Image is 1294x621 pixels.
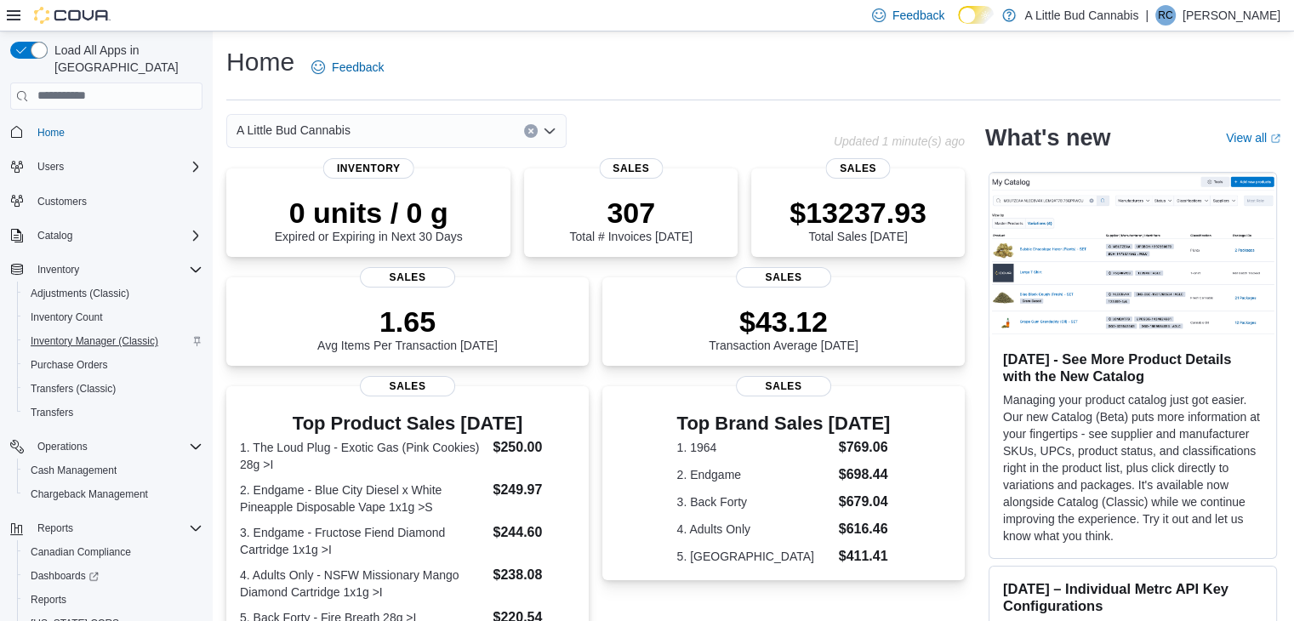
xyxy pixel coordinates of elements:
[709,305,858,352] div: Transaction Average [DATE]
[31,191,94,212] a: Customers
[34,7,111,24] img: Cova
[24,402,80,423] a: Transfers
[31,382,116,396] span: Transfers (Classic)
[1155,5,1176,26] div: Rakim Chappell-Knibbs
[31,225,202,246] span: Catalog
[839,437,891,458] dd: $769.06
[240,481,486,516] dt: 2. Endgame - Blue City Diesel x White Pineapple Disposable Vape 1x1g >S
[3,258,209,282] button: Inventory
[240,567,486,601] dt: 4. Adults Only - NSFW Missionary Mango Diamond Cartridge 1x1g >I
[3,155,209,179] button: Users
[24,590,202,610] span: Reports
[1226,131,1280,145] a: View allExternal link
[275,196,463,230] p: 0 units / 0 g
[599,158,663,179] span: Sales
[3,435,209,459] button: Operations
[31,191,202,212] span: Customers
[31,157,202,177] span: Users
[1003,391,1263,544] p: Managing your product catalog just got easier. Our new Catalog (Beta) puts more information at yo...
[736,267,831,288] span: Sales
[317,305,498,352] div: Avg Items Per Transaction [DATE]
[958,24,959,25] span: Dark Mode
[3,224,209,248] button: Catalog
[3,516,209,540] button: Reports
[360,267,455,288] span: Sales
[790,196,926,243] div: Total Sales [DATE]
[493,522,574,543] dd: $244.60
[31,518,202,538] span: Reports
[24,460,202,481] span: Cash Management
[1003,350,1263,385] h3: [DATE] - See More Product Details with the New Catalog
[31,157,71,177] button: Users
[493,437,574,458] dd: $250.00
[37,263,79,276] span: Inventory
[524,124,538,138] button: Clear input
[31,287,129,300] span: Adjustments (Classic)
[834,134,965,148] p: Updated 1 minute(s) ago
[31,487,148,501] span: Chargeback Management
[3,189,209,214] button: Customers
[17,459,209,482] button: Cash Management
[17,329,209,353] button: Inventory Manager (Classic)
[493,565,574,585] dd: $238.08
[31,436,94,457] button: Operations
[332,59,384,76] span: Feedback
[24,460,123,481] a: Cash Management
[31,259,86,280] button: Inventory
[305,50,390,84] a: Feedback
[31,225,79,246] button: Catalog
[24,379,202,399] span: Transfers (Classic)
[677,521,832,538] dt: 4. Adults Only
[37,126,65,140] span: Home
[37,440,88,453] span: Operations
[360,376,455,396] span: Sales
[24,355,115,375] a: Purchase Orders
[31,406,73,419] span: Transfers
[677,439,832,456] dt: 1. 1964
[24,542,202,562] span: Canadian Compliance
[48,42,202,76] span: Load All Apps in [GEOGRAPHIC_DATA]
[31,310,103,324] span: Inventory Count
[17,588,209,612] button: Reports
[317,305,498,339] p: 1.65
[240,524,486,558] dt: 3. Endgame - Fructose Fiend Diamond Cartridge 1x1g >I
[31,593,66,607] span: Reports
[17,564,209,588] a: Dashboards
[569,196,692,230] p: 307
[1145,5,1149,26] p: |
[24,566,105,586] a: Dashboards
[275,196,463,243] div: Expired or Expiring in Next 30 Days
[677,413,891,434] h3: Top Brand Sales [DATE]
[24,283,136,304] a: Adjustments (Classic)
[31,545,131,559] span: Canadian Compliance
[1183,5,1280,26] p: [PERSON_NAME]
[839,519,891,539] dd: $616.46
[226,45,294,79] h1: Home
[240,413,575,434] h3: Top Product Sales [DATE]
[3,120,209,145] button: Home
[677,493,832,510] dt: 3. Back Forty
[493,480,574,500] dd: $249.97
[24,402,202,423] span: Transfers
[24,379,123,399] a: Transfers (Classic)
[826,158,890,179] span: Sales
[24,307,202,328] span: Inventory Count
[24,283,202,304] span: Adjustments (Classic)
[24,590,73,610] a: Reports
[31,436,202,457] span: Operations
[543,124,556,138] button: Open list of options
[24,355,202,375] span: Purchase Orders
[677,548,832,565] dt: 5. [GEOGRAPHIC_DATA]
[31,464,117,477] span: Cash Management
[839,546,891,567] dd: $411.41
[24,542,138,562] a: Canadian Compliance
[17,282,209,305] button: Adjustments (Classic)
[323,158,414,179] span: Inventory
[1158,5,1172,26] span: RC
[37,160,64,174] span: Users
[1024,5,1138,26] p: A Little Bud Cannabis
[240,439,486,473] dt: 1. The Loud Plug - Exotic Gas (Pink Cookies) 28g >I
[37,229,72,242] span: Catalog
[31,122,71,143] a: Home
[839,492,891,512] dd: $679.04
